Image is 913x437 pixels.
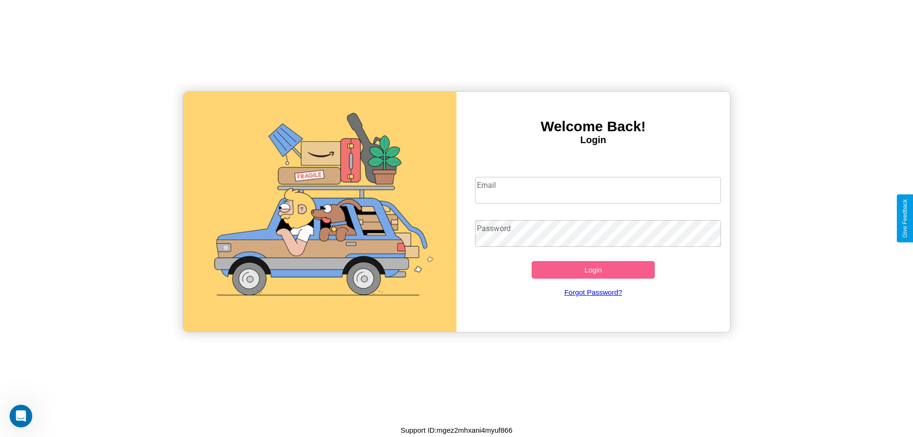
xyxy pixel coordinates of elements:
div: Give Feedback [902,199,908,238]
a: Forgot Password? [470,279,717,306]
button: Login [532,261,655,279]
h4: Login [456,135,730,146]
h3: Welcome Back! [456,118,730,135]
iframe: Intercom live chat [10,405,32,427]
img: gif [183,92,456,332]
p: Support ID: mgez2mhxani4myuf866 [400,424,512,437]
